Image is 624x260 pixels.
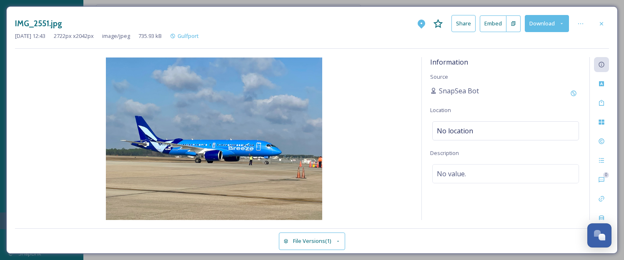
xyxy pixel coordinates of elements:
button: Embed [480,15,506,32]
span: 735.93 kB [138,32,162,40]
span: Information [430,57,468,67]
button: Open Chat [587,223,611,247]
div: 0 [603,172,609,178]
h3: IMG_2551.jpg [15,17,62,30]
span: SnapSea Bot [439,86,479,96]
span: [DATE] 12:43 [15,32,45,40]
span: No location [437,126,473,136]
button: Share [451,15,476,32]
button: File Versions(1) [279,232,346,250]
button: Download [525,15,569,32]
span: Gulfport [178,32,199,40]
span: Source [430,73,448,80]
span: Description [430,149,459,157]
span: image/jpeg [102,32,130,40]
img: 1Kd_GfcRrqkabnjKfwTKvBvBfjnbAq74O.jpg [15,57,413,220]
span: Location [430,106,451,114]
span: No value. [437,169,466,179]
span: 2722 px x 2042 px [54,32,94,40]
